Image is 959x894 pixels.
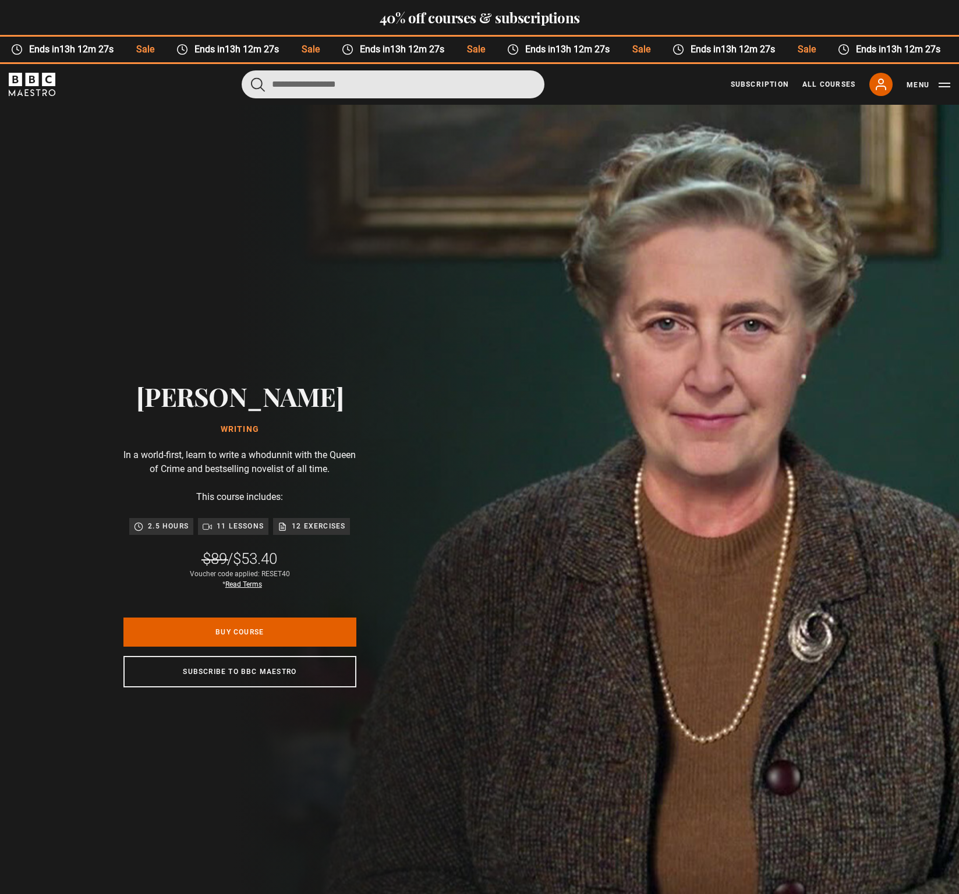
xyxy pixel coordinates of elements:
span: Sale [785,42,826,56]
p: This course includes: [196,490,283,504]
a: Buy Course [123,618,356,647]
a: All Courses [802,79,855,90]
p: In a world-first, learn to write a whodunnit with the Queen of Crime and bestselling novelist of ... [123,448,356,476]
span: $89 [203,550,227,567]
span: Ends in [518,42,620,56]
p: 11 lessons [217,520,264,532]
span: Sale [289,42,330,56]
p: 12 exercises [292,520,345,532]
button: Submit the search query [251,77,265,91]
h2: [PERSON_NAME] [136,381,344,411]
time: 13h 12m 27s [555,44,609,55]
time: 13h 12m 27s [886,44,940,55]
h1: Writing [136,425,344,434]
span: Ends in [848,42,950,56]
svg: BBC Maestro [9,73,55,96]
time: 13h 12m 27s [390,44,444,55]
p: 2.5 hours [148,520,189,532]
span: Ends in [683,42,785,56]
span: Ends in [22,42,124,56]
span: Sale [455,42,495,56]
button: Toggle navigation [907,79,950,91]
span: Sale [620,42,660,56]
time: 13h 12m 27s [224,44,278,55]
a: Subscribe to BBC Maestro [123,656,356,687]
span: $53.40 [233,550,277,567]
a: Subscription [731,79,788,90]
input: Search [242,70,544,98]
div: Voucher code applied: RESET40 [190,569,290,590]
time: 13h 12m 27s [59,44,113,55]
a: Read Terms [225,580,262,588]
time: 13h 12m 27s [720,44,774,55]
span: Ends in [353,42,455,56]
div: / [203,549,277,569]
span: Ends in [187,42,289,56]
span: Sale [124,42,164,56]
